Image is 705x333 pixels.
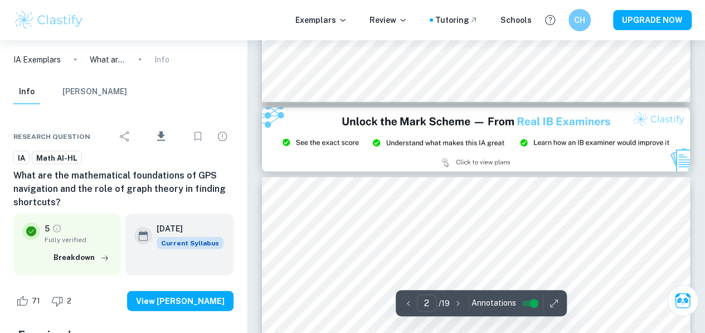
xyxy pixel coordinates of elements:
a: Tutoring [435,14,478,26]
a: Schools [500,14,532,26]
div: Bookmark [187,126,209,148]
span: Math AI-HL [32,153,81,164]
button: Info [13,80,40,104]
p: / 19 [439,297,450,310]
span: Fully verified [45,235,112,245]
p: Info [154,54,169,66]
p: Exemplars [295,14,347,26]
div: Report issue [211,126,234,148]
span: Research question [13,132,90,142]
h6: What are the mathematical foundations of GPS navigation and the role of graph theory in finding s... [13,169,234,209]
span: 2 [61,296,77,307]
span: 71 [26,296,46,307]
a: IA Exemplars [13,54,61,66]
button: Help and Feedback [541,11,560,30]
span: Annotations [471,297,516,309]
div: This exemplar is based on the current syllabus. Feel free to refer to it for inspiration/ideas wh... [157,237,223,249]
a: Grade fully verified [52,224,62,234]
a: IA [13,151,30,165]
div: Share [114,126,136,148]
img: Ad [262,108,690,172]
p: What are the mathematical foundations of GPS navigation and the role of graph theory in finding s... [90,54,125,66]
span: IA [14,153,29,164]
span: Current Syllabus [157,237,223,249]
a: Math AI-HL [32,151,82,165]
button: UPGRADE NOW [613,10,692,30]
p: Review [369,14,407,26]
button: CH [568,9,591,31]
button: Breakdown [51,249,112,266]
div: Like [13,292,46,310]
button: Ask Clai [667,285,698,316]
h6: [DATE] [157,223,215,235]
div: Dislike [48,292,77,310]
button: [PERSON_NAME] [62,80,127,104]
p: 5 [45,223,50,235]
h6: CH [573,14,586,26]
div: Download [138,122,184,151]
img: Clastify logo [13,9,84,31]
button: View [PERSON_NAME] [127,291,234,311]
